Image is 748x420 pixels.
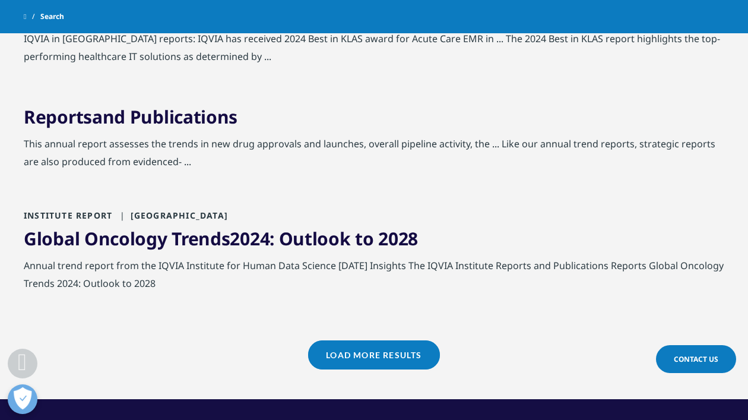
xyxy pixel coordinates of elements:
a: Load More Results [308,340,439,370]
button: Open Preferences [8,384,37,414]
span: Reports [24,105,92,129]
a: Contact Us [656,345,736,373]
a: Reportsand Publications [24,105,237,129]
div: IQVIA in [GEOGRAPHIC_DATA] reports: IQVIA has received 2024 Best in KLAS award for Acute Care EMR... [24,30,724,71]
span: 2024 [230,226,270,251]
span: Search [40,6,64,27]
span: Institute Report [24,210,112,221]
div: Annual trend report from the IQVIA Institute for Human Data Science [DATE] Insights The IQVIA Ins... [24,257,724,298]
span: Contact Us [674,354,718,364]
div: This annual report assesses the trends in new drug approvals and launches, overall pipeline activ... [24,135,724,176]
a: Global Oncology Trends2024: Outlook to 2028 [24,226,418,251]
span: [GEOGRAPHIC_DATA] [115,210,228,221]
